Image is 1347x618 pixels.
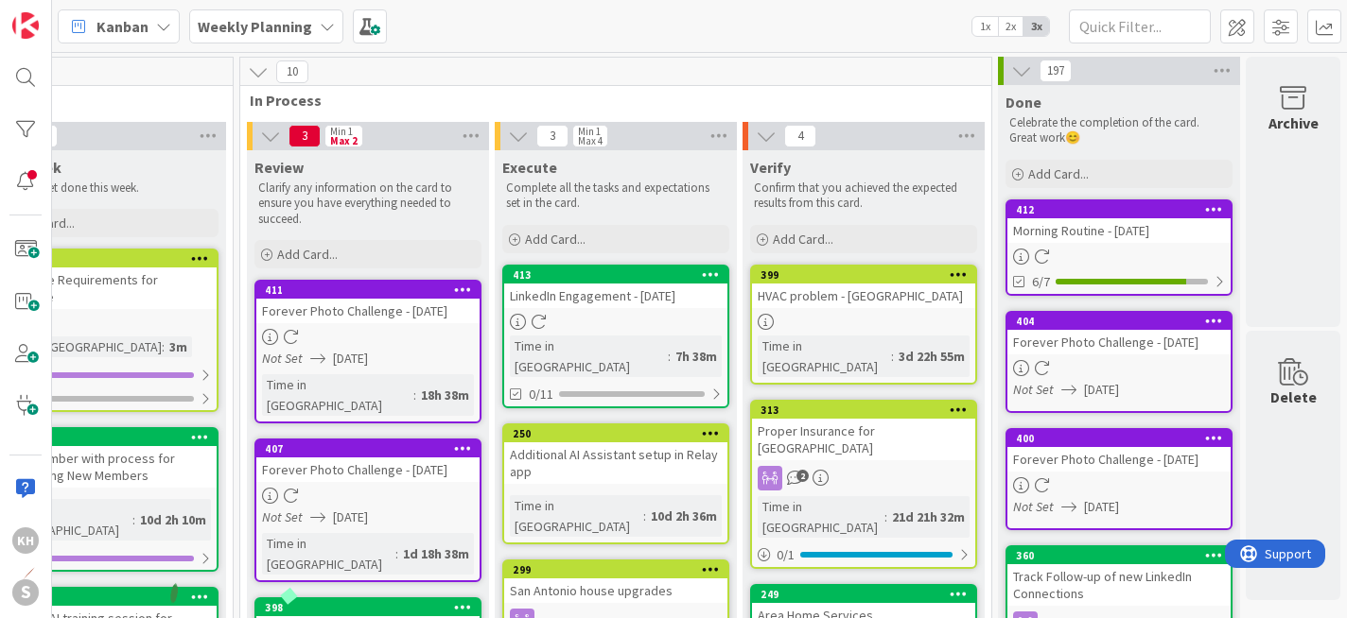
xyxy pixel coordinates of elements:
div: 412 [1007,201,1231,218]
span: : [395,543,398,564]
a: 400Forever Photo Challenge - [DATE]Not Set[DATE] [1006,428,1233,530]
div: San Antonio house upgrades [504,578,727,603]
div: 10d 2h 10m [135,509,211,530]
div: 1d 18h 38m [398,543,474,564]
span: [DATE] [1084,380,1119,400]
div: 3d 22h 55m [894,346,970,367]
span: 2x [998,17,1023,36]
span: 0 / 1 [777,545,795,565]
div: Max 2 [330,136,358,146]
span: : [884,506,887,527]
div: Archive [1268,112,1319,134]
span: Kanban [96,15,149,38]
i: Not Set [1013,381,1054,398]
span: : [132,509,135,530]
div: 400Forever Photo Challenge - [DATE] [1007,430,1231,472]
span: : [668,346,671,367]
div: 351 [2,431,217,444]
span: [DATE] [333,507,368,527]
div: Forever Photo Challenge - [DATE] [256,299,480,323]
span: 0/11 [529,385,553,404]
div: 0/1 [752,543,975,567]
div: 400 [1016,432,1231,445]
span: Add Card... [1028,165,1089,182]
div: 249 [761,588,975,601]
div: 313Proper Insurance for [GEOGRAPHIC_DATA] [752,402,975,460]
div: 414 [2,252,217,266]
span: 197 [1040,60,1072,82]
img: Visit kanbanzone.com [12,12,39,39]
div: LinkedIn Engagement - [DATE] [504,283,727,308]
div: 413 [504,266,727,283]
div: 249 [752,586,975,603]
span: 6/7 [1032,272,1050,292]
div: 404Forever Photo Challenge - [DATE] [1007,313,1231,354]
span: Add Card... [525,231,586,248]
a: 407Forever Photo Challenge - [DATE]Not Set[DATE]Time in [GEOGRAPHIC_DATA]:1d 18h 38m [254,438,481,582]
div: 404 [1016,315,1231,328]
div: 404 [1007,313,1231,330]
span: 3x [1023,17,1049,36]
div: 299 [504,561,727,578]
div: 7h 38m [671,346,722,367]
div: Time in [GEOGRAPHIC_DATA] [510,335,668,377]
div: Forever Photo Challenge - [DATE] [256,457,480,482]
div: 313 [752,402,975,419]
span: Done [1006,93,1041,112]
div: 360 [1007,547,1231,564]
div: 250 [513,427,727,440]
div: Time in [GEOGRAPHIC_DATA] [758,335,891,377]
div: 360Track Follow-up of new LinkedIn Connections [1007,547,1231,606]
i: Not Set [1013,498,1054,515]
span: Support [40,3,86,26]
div: Proper Insurance for [GEOGRAPHIC_DATA] [752,419,975,460]
span: 3 [289,125,321,147]
div: 313 [761,403,975,417]
input: Quick Filter... [1069,9,1211,43]
p: Confirm that you achieved the expected results from this card. [754,180,973,212]
div: HVAC problem - [GEOGRAPHIC_DATA] [752,283,975,308]
div: 399HVAC problem - [GEOGRAPHIC_DATA] [752,266,975,308]
div: S [12,579,39,606]
div: Forever Photo Challenge - [DATE] [1007,447,1231,472]
i: Not Set [262,508,303,525]
div: Max 4 [578,136,603,146]
div: Delete [1270,386,1317,408]
span: Add Card... [277,246,338,263]
div: 400 [1007,430,1231,447]
div: 399 [761,268,975,282]
a: 412Morning Routine - [DATE]6/7 [1006,199,1233,296]
div: 250Additional AI Assistant setup in Relay app [504,425,727,484]
div: Time in [GEOGRAPHIC_DATA] [510,495,643,537]
span: [DATE] [333,349,368,369]
p: Clarify any information on the card to ensure you have everything needed to succeed. [258,180,478,227]
div: 399 [752,266,975,283]
span: 3 [536,125,569,147]
span: In Process [250,91,968,110]
a: 399HVAC problem - [GEOGRAPHIC_DATA]Time in [GEOGRAPHIC_DATA]:3d 22h 55m [750,265,977,385]
a: 411Forever Photo Challenge - [DATE]Not Set[DATE]Time in [GEOGRAPHIC_DATA]:18h 38m [254,280,481,423]
div: 18h 38m [416,385,474,405]
div: 413LinkedIn Engagement - [DATE] [504,266,727,308]
b: Weekly Planning [198,17,312,36]
div: Morning Routine - [DATE] [1007,218,1231,243]
div: 411 [265,283,480,297]
div: 360 [1016,549,1231,562]
a: 250Additional AI Assistant setup in Relay appTime in [GEOGRAPHIC_DATA]:10d 2h 36m [502,423,729,544]
div: 299San Antonio house upgrades [504,561,727,603]
p: Complete all the tasks and expectations set in the card. [506,180,726,212]
div: 21d 21h 32m [887,506,970,527]
div: 299 [513,563,727,576]
span: 10 [276,60,308,83]
a: 413LinkedIn Engagement - [DATE]Time in [GEOGRAPHIC_DATA]:7h 38m0/11 [502,265,729,408]
div: Track Follow-up of new LinkedIn Connections [1007,564,1231,606]
div: 407 [256,440,480,457]
span: Review [254,158,304,177]
div: 413 [513,268,727,282]
div: 398 [256,599,480,616]
div: 407 [265,442,480,455]
span: Add Card... [773,231,833,248]
span: : [643,506,646,526]
div: Time in [GEOGRAPHIC_DATA] [758,496,884,538]
div: Min 1 [330,127,353,136]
